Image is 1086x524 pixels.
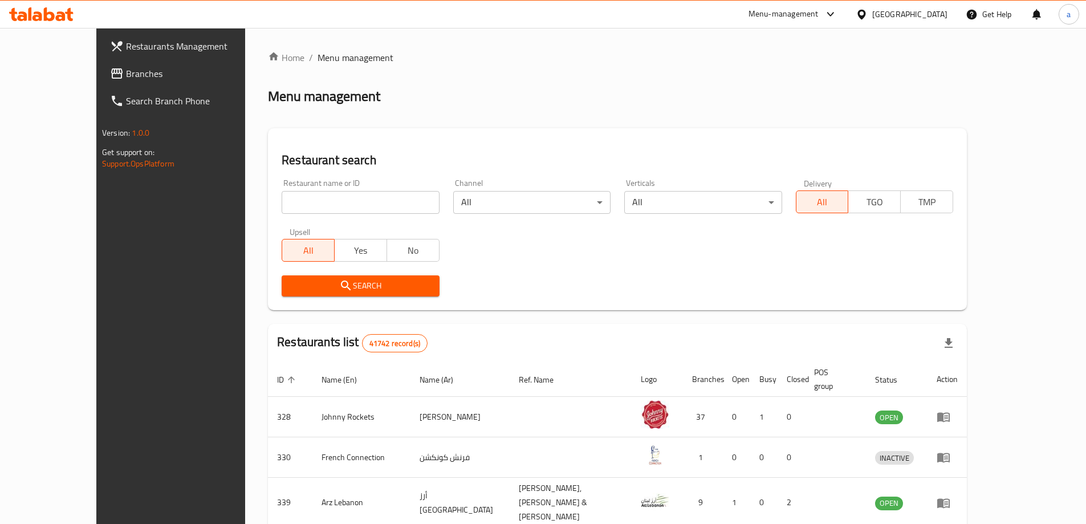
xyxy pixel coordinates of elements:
li: / [309,51,313,64]
img: Arz Lebanon [641,486,669,515]
td: فرنش كونكشن [410,437,510,478]
a: Search Branch Phone [101,87,278,115]
div: All [624,191,782,214]
span: All [801,194,844,210]
div: Menu-management [749,7,819,21]
span: OPEN [875,411,903,424]
td: 0 [750,437,778,478]
div: Menu [937,410,958,424]
label: Delivery [804,179,832,187]
span: Name (Ar) [420,373,468,387]
td: 0 [723,397,750,437]
th: Closed [778,362,805,397]
span: Search Branch Phone [126,94,269,108]
button: No [387,239,440,262]
td: 328 [268,397,312,437]
span: a [1067,8,1071,21]
label: Upsell [290,228,311,235]
span: Version: [102,125,130,140]
div: Export file [935,330,962,357]
td: 0 [723,437,750,478]
img: French Connection [641,441,669,469]
span: Search [291,279,430,293]
span: Restaurants Management [126,39,269,53]
span: TGO [853,194,896,210]
span: 1.0.0 [132,125,149,140]
th: Logo [632,362,683,397]
div: OPEN [875,497,903,510]
button: Yes [334,239,387,262]
span: INACTIVE [875,452,914,465]
button: TMP [900,190,953,213]
th: Open [723,362,750,397]
button: Search [282,275,439,296]
span: 41742 record(s) [363,338,427,349]
div: Total records count [362,334,428,352]
button: All [796,190,849,213]
span: TMP [905,194,949,210]
div: [GEOGRAPHIC_DATA] [872,8,947,21]
span: Name (En) [322,373,372,387]
a: Support.OpsPlatform [102,156,174,171]
a: Branches [101,60,278,87]
td: Johnny Rockets [312,397,410,437]
th: Branches [683,362,723,397]
td: 330 [268,437,312,478]
span: POS group [814,365,852,393]
td: 1 [683,437,723,478]
h2: Restaurants list [277,334,428,352]
td: 0 [778,437,805,478]
div: Menu [937,496,958,510]
th: Busy [750,362,778,397]
span: ID [277,373,299,387]
span: Branches [126,67,269,80]
td: 0 [778,397,805,437]
td: 1 [750,397,778,437]
nav: breadcrumb [268,51,967,64]
div: Menu [937,450,958,464]
h2: Menu management [268,87,380,105]
span: Yes [339,242,383,259]
span: All [287,242,330,259]
a: Restaurants Management [101,33,278,60]
div: All [453,191,611,214]
th: Action [928,362,967,397]
img: Johnny Rockets [641,400,669,429]
td: French Connection [312,437,410,478]
input: Search for restaurant name or ID.. [282,191,439,214]
span: Status [875,373,912,387]
div: OPEN [875,411,903,424]
span: OPEN [875,497,903,510]
td: 37 [683,397,723,437]
span: No [392,242,435,259]
a: Home [268,51,304,64]
button: TGO [848,190,901,213]
span: Ref. Name [519,373,568,387]
h2: Restaurant search [282,152,953,169]
span: Get support on: [102,145,154,160]
td: [PERSON_NAME] [410,397,510,437]
button: All [282,239,335,262]
span: Menu management [318,51,393,64]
